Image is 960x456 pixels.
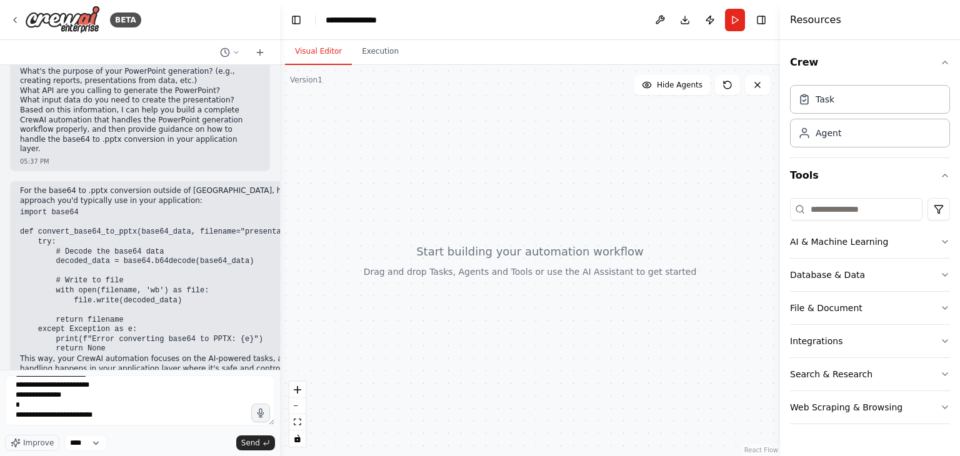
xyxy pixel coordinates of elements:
p: For the base64 to .pptx conversion outside of [GEOGRAPHIC_DATA], here's the approach you'd typica... [20,186,335,206]
button: Improve [5,435,59,451]
button: Click to speak your automation idea [251,404,270,422]
button: Start a new chat [250,45,270,60]
li: What input data do you need to create the presentation? [20,96,260,106]
button: AI & Machine Learning [790,226,950,258]
button: zoom in [289,382,306,398]
li: What API are you calling to generate the PowerPoint? [20,86,260,96]
div: Tools [790,193,950,434]
button: Hide left sidebar [287,11,305,29]
button: Database & Data [790,259,950,291]
button: Hide Agents [634,75,710,95]
p: This way, your CrewAI automation focuses on the AI-powered tasks, and the file handling happens i... [20,354,335,374]
span: Hide Agents [657,80,702,90]
div: 05:37 PM [20,157,260,166]
div: Task [816,93,834,106]
a: React Flow attribution [744,447,778,454]
div: BETA [110,12,141,27]
button: Web Scraping & Browsing [790,391,950,424]
button: zoom out [289,398,306,414]
img: Logo [25,6,100,34]
p: Based on this information, I can help you build a complete CrewAI automation that handles the Pow... [20,106,260,154]
nav: breadcrumb [326,14,388,26]
button: toggle interactivity [289,430,306,447]
div: Agent [816,127,841,139]
button: Send [236,435,275,450]
button: Integrations [790,325,950,357]
button: Hide right sidebar [752,11,770,29]
code: import base64 def convert_base64_to_pptx(base64_data, filename="presentation.pptx"): try: # Decod... [20,208,335,353]
span: Improve [23,438,54,448]
h4: Resources [790,12,841,27]
button: Switch to previous chat [215,45,245,60]
span: Send [241,438,260,448]
button: Search & Research [790,358,950,390]
button: fit view [289,414,306,430]
div: Version 1 [290,75,322,85]
button: Tools [790,158,950,193]
div: Crew [790,80,950,157]
li: What's the purpose of your PowerPoint generation? (e.g., creating reports, presentations from dat... [20,67,260,86]
button: File & Document [790,292,950,324]
button: Crew [790,45,950,80]
div: React Flow controls [289,382,306,447]
button: Visual Editor [285,39,352,65]
button: Execution [352,39,409,65]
